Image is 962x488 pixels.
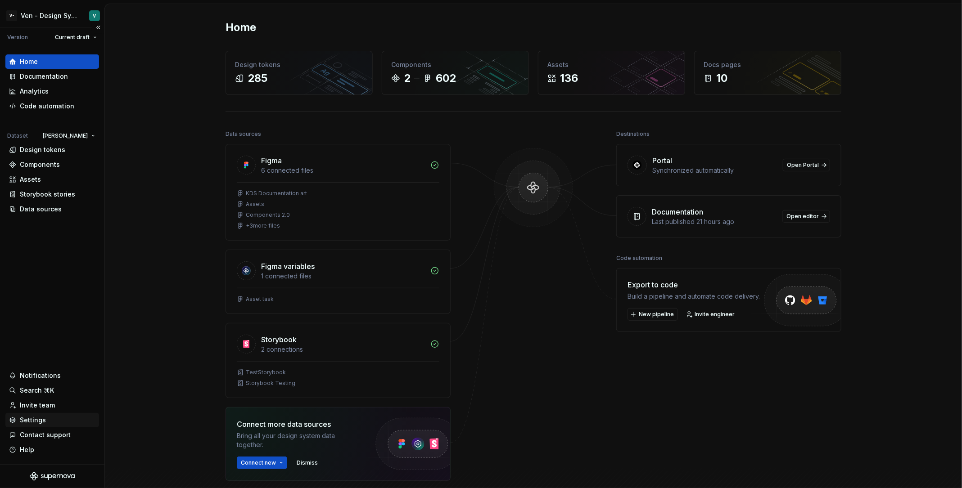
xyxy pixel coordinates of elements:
[782,210,830,223] a: Open editor
[639,311,674,318] span: New pipeline
[5,172,99,187] a: Assets
[261,155,282,166] div: Figma
[39,130,99,142] button: [PERSON_NAME]
[261,261,315,272] div: Figma variables
[246,369,286,376] div: TestStorybook
[5,413,99,427] a: Settings
[20,160,60,169] div: Components
[226,51,373,95] a: Design tokens285
[616,252,662,264] div: Code automation
[226,144,451,241] a: Figma6 connected filesKDS Documentation artAssetsComponents 2.0+3more files
[694,51,841,95] a: Docs pages10
[5,187,99,201] a: Storybook stories
[616,128,650,140] div: Destinations
[5,368,99,383] button: Notifications
[20,190,75,199] div: Storybook stories
[246,211,290,219] div: Components 2.0
[404,71,411,85] div: 2
[5,54,99,69] a: Home
[20,371,61,380] div: Notifications
[261,166,425,175] div: 6 connected files
[226,250,451,314] a: Figma variables1 connected filesAsset task
[20,205,62,214] div: Data sources
[248,71,267,85] div: 285
[391,60,519,69] div: Components
[5,84,99,98] a: Analytics
[436,71,456,85] div: 602
[237,457,287,469] button: Connect new
[628,292,760,301] div: Build a pipeline and automate code delivery.
[43,132,88,139] span: [PERSON_NAME]
[237,431,358,449] div: Bring all your design system data together.
[6,10,17,21] div: V-
[93,12,96,19] div: V
[652,217,777,226] div: Last published 21 hours ago
[538,51,685,95] a: Assets136
[226,128,261,140] div: Data sources
[652,155,672,166] div: Portal
[7,132,28,139] div: Dataset
[20,57,38,66] div: Home
[547,60,676,69] div: Assets
[237,419,358,430] div: Connect more data sources
[241,459,276,466] span: Connect new
[5,99,99,113] a: Code automation
[560,71,578,85] div: 136
[20,386,54,395] div: Search ⌘K
[716,71,727,85] div: 10
[226,20,256,35] h2: Home
[783,159,830,171] a: Open Portal
[786,213,819,220] span: Open editor
[5,202,99,216] a: Data sources
[30,472,75,481] svg: Supernova Logo
[246,190,307,197] div: KDS Documentation art
[20,445,34,454] div: Help
[246,295,274,303] div: Asset task
[261,272,425,281] div: 1 connected files
[628,308,678,321] button: New pipeline
[628,279,760,290] div: Export to code
[5,428,99,442] button: Contact support
[226,323,451,398] a: Storybook2 connectionsTestStorybookStorybook Testing
[261,345,425,354] div: 2 connections
[5,383,99,398] button: Search ⌘K
[261,334,297,345] div: Storybook
[55,34,90,41] span: Current draft
[20,401,55,410] div: Invite team
[293,457,322,469] button: Dismiss
[246,380,295,387] div: Storybook Testing
[20,72,68,81] div: Documentation
[20,416,46,425] div: Settings
[5,143,99,157] a: Design tokens
[787,161,819,169] span: Open Portal
[20,175,41,184] div: Assets
[20,430,71,439] div: Contact support
[5,157,99,172] a: Components
[683,308,739,321] a: Invite engineer
[5,443,99,457] button: Help
[246,222,280,229] div: + 3 more files
[695,311,735,318] span: Invite engineer
[246,201,264,208] div: Assets
[2,6,103,25] button: V-Ven - Design System TestV
[20,145,65,154] div: Design tokens
[652,166,777,175] div: Synchronized automatically
[5,69,99,84] a: Documentation
[51,31,101,44] button: Current draft
[21,11,78,20] div: Ven - Design System Test
[20,87,49,96] div: Analytics
[297,459,318,466] span: Dismiss
[7,34,28,41] div: Version
[5,398,99,412] a: Invite team
[20,102,74,111] div: Code automation
[704,60,832,69] div: Docs pages
[92,21,104,34] button: Collapse sidebar
[235,60,363,69] div: Design tokens
[382,51,529,95] a: Components2602
[652,206,703,217] div: Documentation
